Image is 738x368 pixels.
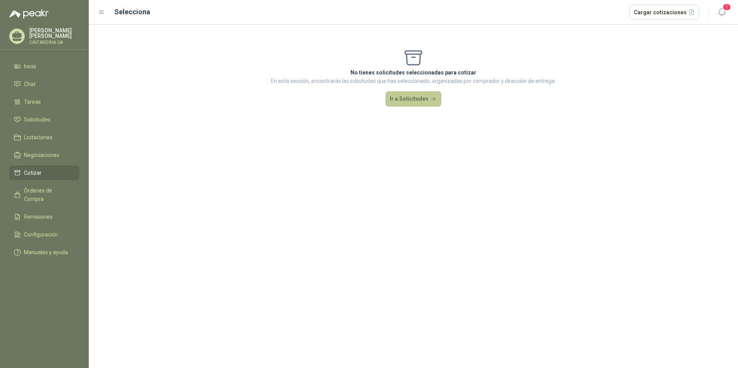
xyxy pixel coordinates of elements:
a: Licitaciones [9,130,80,145]
span: Licitaciones [24,133,52,142]
a: Tareas [9,95,80,109]
span: Cotizar [24,169,42,177]
p: CINTANDINA SA [29,40,80,45]
a: Cotizar [9,165,80,180]
span: Negociaciones [24,151,59,159]
a: Chat [9,77,80,91]
a: Negociaciones [9,148,80,162]
p: No tienes solicitudes seleccionadas para cotizar [271,68,556,77]
p: [PERSON_NAME] [PERSON_NAME] [29,28,80,39]
h2: Selecciona [114,7,150,17]
a: Configuración [9,227,80,242]
a: Solicitudes [9,112,80,127]
a: Remisiones [9,209,80,224]
a: Órdenes de Compra [9,183,80,206]
button: 1 [715,5,729,19]
p: En esta sección, encontrarás las solicitudes que has seleccionado, organizadas por comprador y di... [271,77,556,85]
span: Manuales y ayuda [24,248,68,257]
a: Manuales y ayuda [9,245,80,260]
span: Solicitudes [24,115,51,124]
button: Cargar cotizaciones [630,5,699,20]
span: Configuración [24,230,58,239]
img: Logo peakr [9,9,49,19]
span: Tareas [24,98,41,106]
span: Chat [24,80,36,88]
span: Órdenes de Compra [24,186,72,203]
a: Inicio [9,59,80,74]
span: 1 [723,3,731,11]
span: Remisiones [24,213,52,221]
span: Inicio [24,62,36,71]
button: Ir a Solicitudes [386,91,441,107]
